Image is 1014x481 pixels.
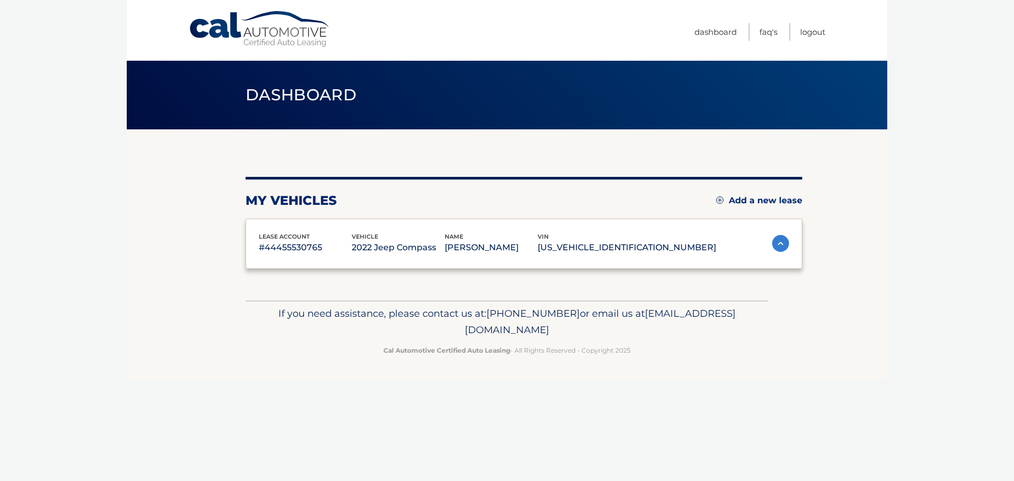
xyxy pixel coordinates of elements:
[800,23,825,41] a: Logout
[694,23,737,41] a: Dashboard
[716,196,724,204] img: add.svg
[352,233,378,240] span: vehicle
[259,233,310,240] span: lease account
[189,11,331,48] a: Cal Automotive
[538,233,549,240] span: vin
[252,345,762,356] p: - All Rights Reserved - Copyright 2025
[716,195,802,206] a: Add a new lease
[259,240,352,255] p: #44455530765
[759,23,777,41] a: FAQ's
[538,240,716,255] p: [US_VEHICLE_IDENTIFICATION_NUMBER]
[772,235,789,252] img: accordion-active.svg
[246,85,356,105] span: Dashboard
[486,307,580,319] span: [PHONE_NUMBER]
[445,233,463,240] span: name
[246,193,337,209] h2: my vehicles
[352,240,445,255] p: 2022 Jeep Compass
[445,240,538,255] p: [PERSON_NAME]
[252,305,762,339] p: If you need assistance, please contact us at: or email us at
[383,346,510,354] strong: Cal Automotive Certified Auto Leasing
